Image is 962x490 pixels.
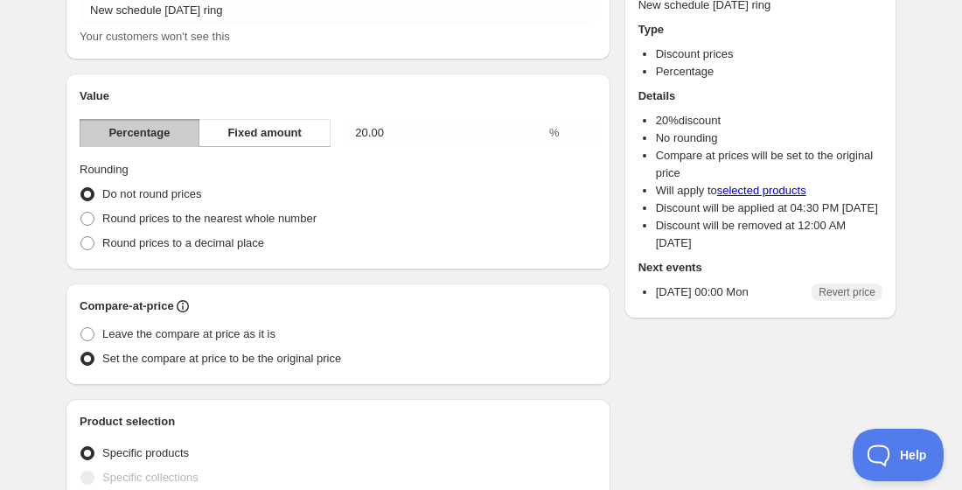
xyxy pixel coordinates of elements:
li: Compare at prices will be set to the original price [656,147,882,182]
span: Set the compare at price to be the original price [102,352,341,365]
span: Leave the compare at price as it is [102,327,275,340]
h2: Next events [638,259,882,276]
a: selected products [717,184,806,197]
span: Round prices to the nearest whole number [102,212,317,225]
li: No rounding [656,129,882,147]
li: 20 % discount [656,112,882,129]
span: % [549,126,560,139]
span: Specific collections [102,471,199,484]
li: Discount will be removed at 12:00 AM [DATE] [656,217,882,252]
span: Percentage [108,124,170,142]
h2: Details [638,87,882,105]
span: Rounding [80,163,129,176]
span: Your customers won't see this [80,30,230,43]
span: Specific products [102,446,189,459]
iframe: Help Scout Beacon - Open [853,429,945,481]
h2: Product selection [80,413,596,430]
h2: Value [80,87,596,105]
span: Do not round prices [102,187,201,200]
button: Fixed amount [199,119,331,147]
li: Discount prices [656,45,882,63]
span: Revert price [819,285,875,299]
span: Fixed amount [227,124,302,142]
li: Discount will be applied at 04:30 PM [DATE] [656,199,882,217]
h2: Type [638,21,882,38]
li: Will apply to [656,182,882,199]
p: [DATE] 00:00 Mon [656,283,749,301]
span: Round prices to a decimal place [102,236,264,249]
h2: Compare-at-price [80,297,174,315]
button: Percentage [80,119,199,147]
li: Percentage [656,63,882,80]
